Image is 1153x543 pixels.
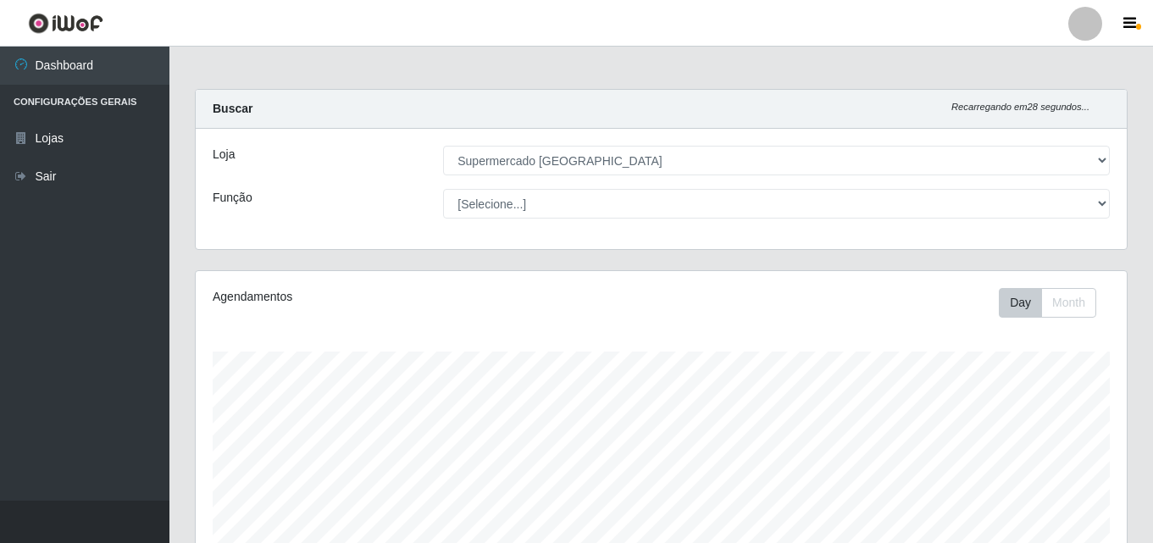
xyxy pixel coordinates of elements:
[999,288,1042,318] button: Day
[28,13,103,34] img: CoreUI Logo
[213,146,235,163] label: Loja
[213,102,252,115] strong: Buscar
[1041,288,1096,318] button: Month
[213,288,572,306] div: Agendamentos
[951,102,1089,112] i: Recarregando em 28 segundos...
[213,189,252,207] label: Função
[999,288,1110,318] div: Toolbar with button groups
[999,288,1096,318] div: First group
